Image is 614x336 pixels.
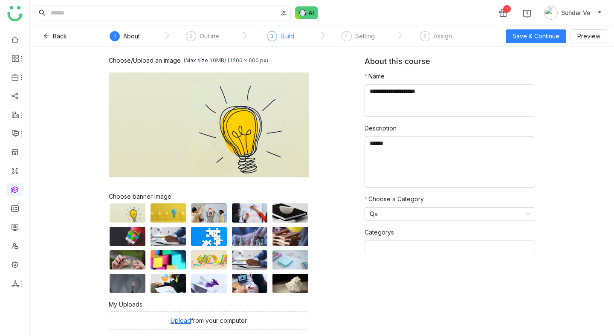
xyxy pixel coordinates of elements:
[506,29,566,43] button: Save & Continue
[113,33,116,39] span: 1
[190,33,193,39] span: 2
[423,33,426,39] span: 5
[37,29,74,43] button: Back
[577,32,600,41] span: Preview
[7,6,23,21] img: logo
[280,10,287,17] img: search-type.svg
[513,32,559,41] span: Save & Continue
[53,32,67,41] span: Back
[183,57,268,64] div: (Max size 10MB) (1200 x 600 px)
[561,8,590,17] span: Sundar Ve
[365,57,535,72] div: About this course
[365,124,397,133] label: Description
[503,5,511,13] div: 1
[281,31,294,41] div: Build
[295,6,318,19] img: ask-buddy-normal.svg
[186,31,219,46] div: 2Outline
[355,31,375,41] div: Setting
[370,208,530,220] nz-select-item: Qa
[200,31,219,41] div: Outline
[123,31,140,41] div: About
[91,26,475,46] nz-steps: ` ` ` ` `
[571,29,607,43] button: Preview
[523,9,531,18] img: help.svg
[270,33,273,39] span: 3
[544,6,558,20] img: avatar
[542,6,604,20] button: Sundar Ve
[365,228,394,237] label: Categorys
[109,312,308,329] div: from your computer
[342,31,375,46] div: 4Setting
[110,31,140,46] div: 1About
[267,31,294,46] div: 3Build
[434,31,452,41] div: Assign
[109,57,181,64] div: Choose/Upload an image
[109,301,365,308] div: My Uploads
[345,33,348,39] span: 4
[420,31,452,46] div: 5Assign
[109,193,309,200] div: Choose banner image
[171,317,191,324] u: Upload
[365,72,385,81] label: Name
[365,194,424,204] label: Choose a Category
